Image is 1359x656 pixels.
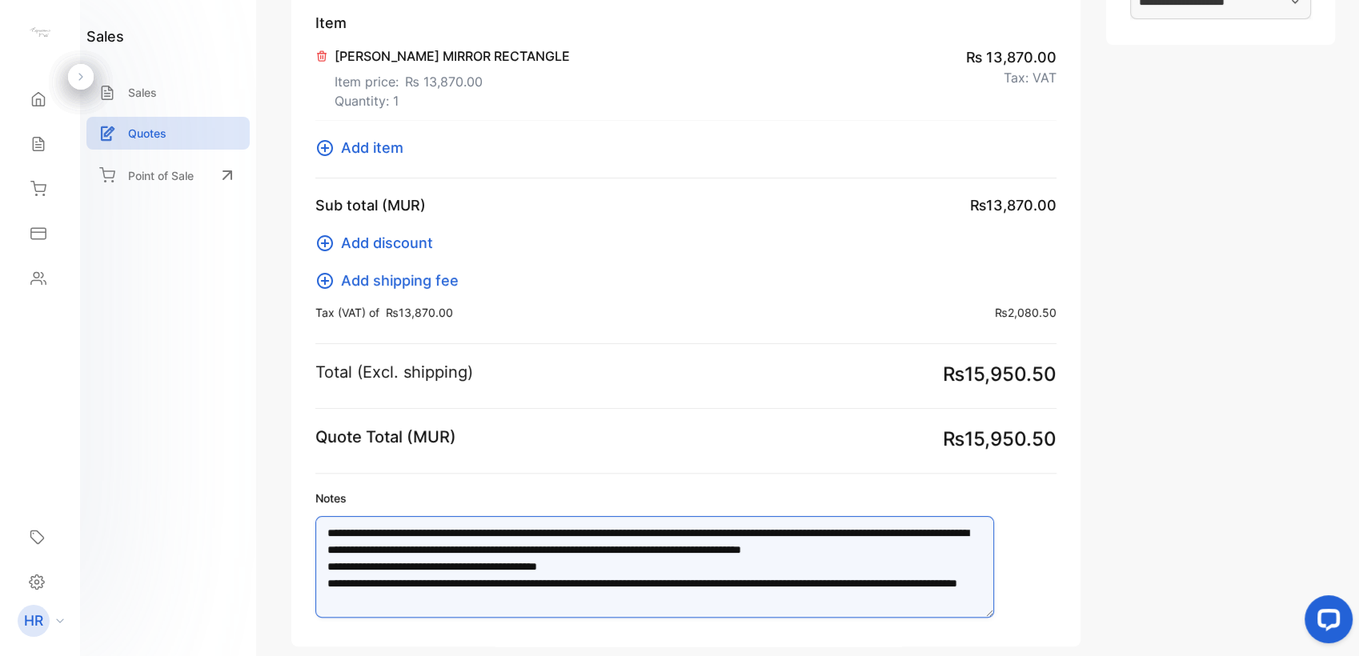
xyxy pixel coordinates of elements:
span: ₨15,950.50 [943,425,1056,454]
h1: sales [86,26,124,47]
p: HR [24,610,43,631]
a: Quotes [86,117,250,150]
p: Quotes [128,125,166,142]
p: Quantity: 1 [335,91,570,110]
span: ₨13,870.00 [970,194,1056,216]
img: logo [28,21,52,45]
span: Add discount [341,232,433,254]
p: Item [315,12,1056,34]
p: Quote Total (MUR) [315,425,456,449]
a: Sales [86,76,250,109]
p: Tax (VAT) of [315,304,453,321]
span: Add shipping fee [341,270,459,291]
button: Add item [315,137,413,158]
span: Add item [341,137,403,158]
p: Total (Excl. shipping) [315,360,473,384]
span: ₨15,950.50 [943,360,1056,389]
button: Add shipping fee [315,270,468,291]
span: ₨ 13,870.00 [966,46,1056,68]
p: Sales [128,84,157,101]
p: Sub total (MUR) [315,194,426,216]
span: ₨2,080.50 [995,304,1056,321]
iframe: LiveChat chat widget [1292,589,1359,656]
a: Point of Sale [86,158,250,193]
span: ₨13,870.00 [386,304,453,321]
p: Point of Sale [128,167,194,184]
span: ₨ 13,870.00 [405,72,483,91]
button: Add discount [315,232,443,254]
label: Notes [315,490,1056,506]
p: Item price: [335,66,570,91]
p: [PERSON_NAME] MIRROR RECTANGLE [335,46,570,66]
p: Tax: VAT [1004,68,1056,87]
